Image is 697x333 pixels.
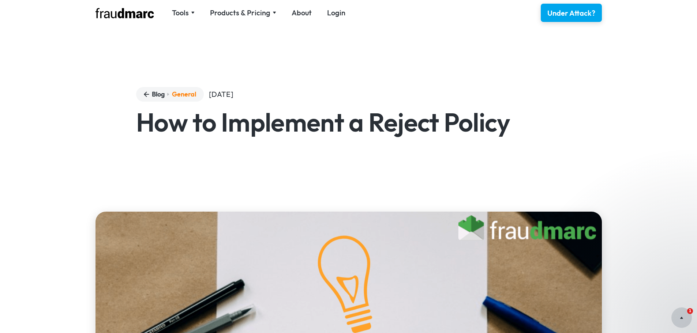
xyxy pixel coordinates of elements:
[209,89,233,99] div: [DATE]
[292,8,312,18] a: About
[547,8,595,18] div: Under Attack?
[672,308,690,326] iframe: Intercom live chat
[144,90,165,99] a: Blog
[152,90,165,99] div: Blog
[136,109,561,135] h1: How to Implement a Reject Policy
[210,8,270,18] div: Products & Pricing
[172,8,189,18] div: Tools
[172,90,196,99] a: General
[687,308,693,314] span: 1
[172,8,195,18] div: Tools
[541,4,602,22] a: Under Attack?
[327,8,345,18] a: Login
[210,8,276,18] div: Products & Pricing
